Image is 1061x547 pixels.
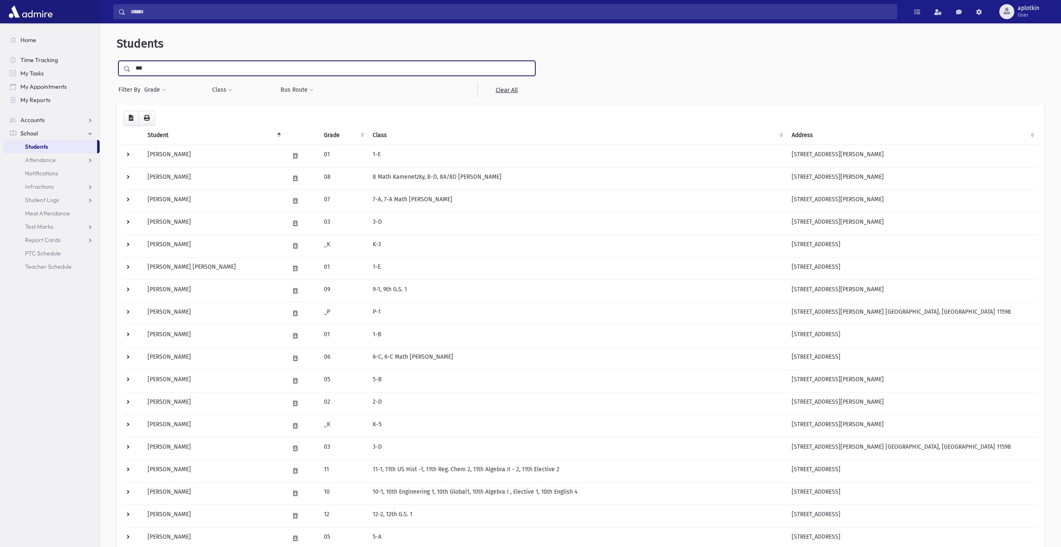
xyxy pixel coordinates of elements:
th: Grade: activate to sort column ascending [319,126,368,145]
span: Students [25,143,48,150]
td: [PERSON_NAME] [143,212,284,235]
span: Attendance [25,156,56,164]
td: 3-D [368,212,787,235]
td: 9-1, 9th G.S. 1 [368,280,787,302]
span: My Tasks [20,70,44,77]
a: My Reports [3,93,100,107]
td: [PERSON_NAME] [PERSON_NAME] [143,257,284,280]
span: PTC Schedule [25,250,61,257]
td: [STREET_ADDRESS] [787,482,1038,505]
td: 02 [319,392,368,415]
td: 1-B [368,325,787,347]
td: [PERSON_NAME] [143,167,284,190]
td: 03 [319,437,368,460]
input: Search [125,4,897,19]
span: aplotkin [1018,5,1039,12]
td: 01 [319,145,368,167]
td: [STREET_ADDRESS][PERSON_NAME] [787,280,1038,302]
td: 8 Math Kamenetzky, 8-D, 8A/8D [PERSON_NAME] [368,167,787,190]
td: 10-1, 10th Engineering 1, 10th Global1, 10th Algebra I , Elective 1, 10th English 4 [368,482,787,505]
td: [STREET_ADDRESS][PERSON_NAME] [787,370,1038,392]
td: [PERSON_NAME] [143,302,284,325]
span: Student Logs [25,196,59,204]
a: My Tasks [3,67,100,80]
td: _K [319,235,368,257]
td: [STREET_ADDRESS] [787,460,1038,482]
a: Accounts [3,113,100,127]
td: [PERSON_NAME] [143,505,284,527]
a: Student Logs [3,193,100,207]
th: Student: activate to sort column descending [143,126,284,145]
a: Time Tracking [3,53,100,67]
td: 7-A, 7-A Math [PERSON_NAME] [368,190,787,212]
td: 01 [319,257,368,280]
td: 07 [319,190,368,212]
td: [PERSON_NAME] [143,460,284,482]
td: [STREET_ADDRESS][PERSON_NAME] [787,212,1038,235]
td: [PERSON_NAME] [143,235,284,257]
td: 1-E [368,145,787,167]
td: P-1 [368,302,787,325]
td: [STREET_ADDRESS][PERSON_NAME] [GEOGRAPHIC_DATA], [GEOGRAPHIC_DATA] 11598 [787,437,1038,460]
td: 06 [319,347,368,370]
a: My Appointments [3,80,100,93]
span: Report Cards [25,236,60,244]
span: Students [117,37,163,50]
span: Accounts [20,116,45,124]
span: Meal Attendance [25,210,70,217]
th: Class: activate to sort column ascending [368,126,787,145]
span: My Appointments [20,83,67,90]
td: 3-D [368,437,787,460]
span: Notifications [25,170,58,177]
button: Class [212,82,233,97]
td: K-3 [368,235,787,257]
td: [PERSON_NAME] [143,415,284,437]
td: [PERSON_NAME] [143,190,284,212]
td: [STREET_ADDRESS][PERSON_NAME] [787,392,1038,415]
a: Home [3,33,100,47]
span: Test Marks [25,223,53,230]
a: Teacher Schedule [3,260,100,273]
td: [STREET_ADDRESS][PERSON_NAME] [787,190,1038,212]
span: Teacher Schedule [25,263,72,270]
td: 12 [319,505,368,527]
a: Meal Attendance [3,207,100,220]
span: Infractions [25,183,54,190]
th: Address: activate to sort column ascending [787,126,1038,145]
td: [STREET_ADDRESS] [787,235,1038,257]
td: 11-1, 11th US Hist -1, 11th Reg. Chem 2, 11th Algebra II - 2, 11th Elective 2 [368,460,787,482]
td: [STREET_ADDRESS] [787,257,1038,280]
td: [PERSON_NAME] [143,347,284,370]
td: [PERSON_NAME] [143,437,284,460]
td: [PERSON_NAME] [143,482,284,505]
td: 11 [319,460,368,482]
td: 01 [319,325,368,347]
td: 2-D [368,392,787,415]
td: 03 [319,212,368,235]
td: [PERSON_NAME] [143,392,284,415]
a: Clear All [477,82,535,97]
img: AdmirePro [7,3,55,20]
td: [PERSON_NAME] [143,280,284,302]
td: 1-E [368,257,787,280]
td: _P [319,302,368,325]
button: CSV [123,111,139,126]
td: [STREET_ADDRESS] [787,347,1038,370]
a: Students [3,140,97,153]
a: Test Marks [3,220,100,233]
span: User [1018,12,1039,18]
button: Bus Route [280,82,314,97]
td: [PERSON_NAME] [143,145,284,167]
span: Home [20,36,36,44]
td: [STREET_ADDRESS] [787,505,1038,527]
a: Infractions [3,180,100,193]
a: PTC Schedule [3,247,100,260]
button: Grade [144,82,166,97]
td: [STREET_ADDRESS] [787,325,1038,347]
td: [STREET_ADDRESS][PERSON_NAME] [787,167,1038,190]
td: [PERSON_NAME] [143,370,284,392]
td: 09 [319,280,368,302]
td: [STREET_ADDRESS][PERSON_NAME] [787,145,1038,167]
td: 12-2, 12th G.S. 1 [368,505,787,527]
td: [STREET_ADDRESS][PERSON_NAME] [787,415,1038,437]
